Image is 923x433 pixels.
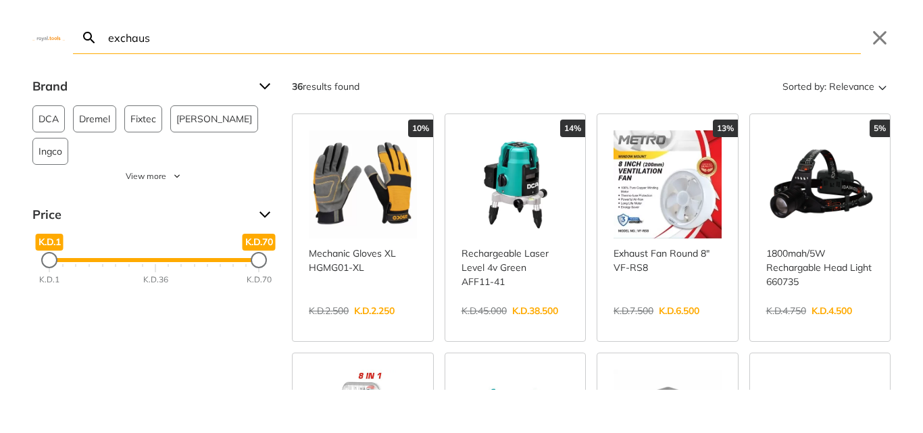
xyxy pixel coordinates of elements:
span: DCA [39,106,59,132]
span: Brand [32,76,249,97]
span: Price [32,204,249,226]
div: results found [292,76,359,97]
button: View more [32,170,276,182]
svg: Sort [874,78,891,95]
svg: Search [81,30,97,46]
div: Minimum Price [41,252,57,268]
span: Ingco [39,138,62,164]
input: Search… [105,22,861,53]
button: Sorted by:Relevance Sort [780,76,891,97]
button: Fixtec [124,105,162,132]
div: K.D.36 [143,274,168,286]
span: Fixtec [130,106,156,132]
div: K.D.1 [39,274,59,286]
div: 5% [870,120,890,137]
img: Close [32,34,65,41]
button: [PERSON_NAME] [170,105,258,132]
div: 13% [713,120,738,137]
button: Close [869,27,891,49]
div: Maximum Price [251,252,267,268]
button: Dremel [73,105,116,132]
span: View more [126,170,166,182]
button: Ingco [32,138,68,165]
span: Relevance [829,76,874,97]
div: K.D.70 [247,274,272,286]
button: DCA [32,105,65,132]
span: [PERSON_NAME] [176,106,252,132]
strong: 36 [292,80,303,93]
span: Dremel [79,106,110,132]
div: 14% [560,120,585,137]
div: 10% [408,120,433,137]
